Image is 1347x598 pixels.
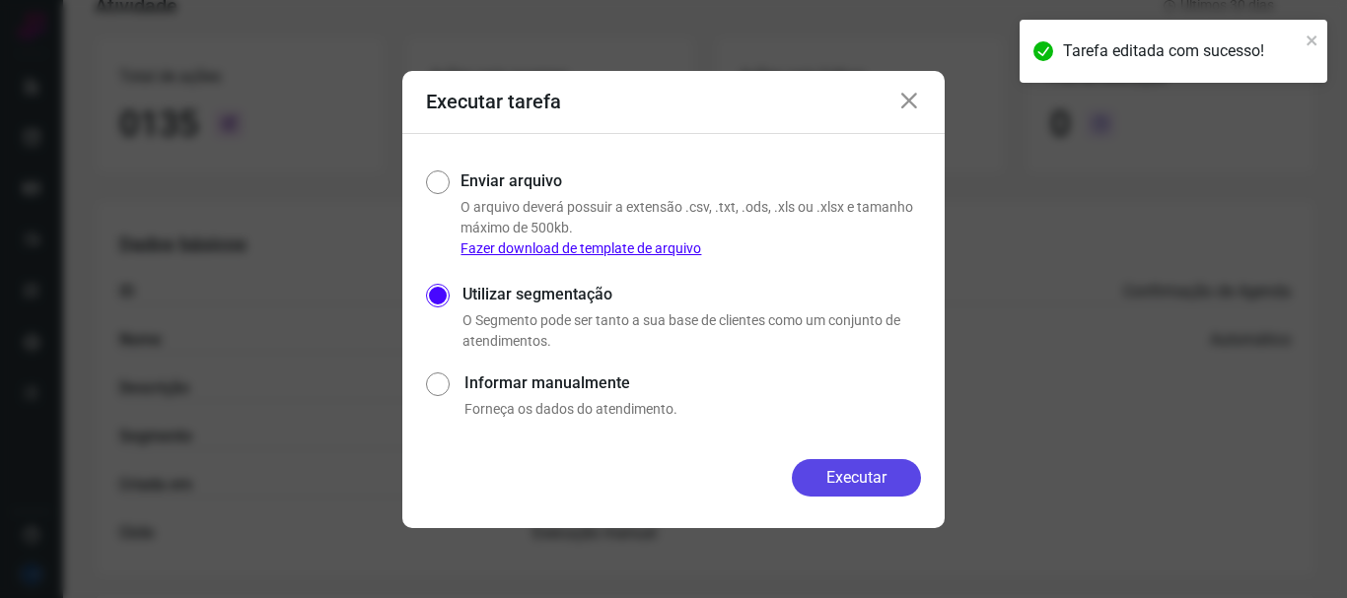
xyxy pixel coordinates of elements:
[461,169,562,193] label: Enviar arquivo
[464,399,921,420] p: Forneça os dados do atendimento.
[461,197,921,259] p: O arquivo deverá possuir a extensão .csv, .txt, .ods, .xls ou .xlsx e tamanho máximo de 500kb.
[462,310,921,352] p: O Segmento pode ser tanto a sua base de clientes como um conjunto de atendimentos.
[461,240,701,256] a: Fazer download de template de arquivo
[462,283,921,306] label: Utilizar segmentação
[426,90,561,113] h3: Executar tarefa
[1063,39,1300,63] div: Tarefa editada com sucesso!
[1306,28,1319,51] button: close
[792,459,921,497] button: Executar
[464,371,921,395] label: Informar manualmente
